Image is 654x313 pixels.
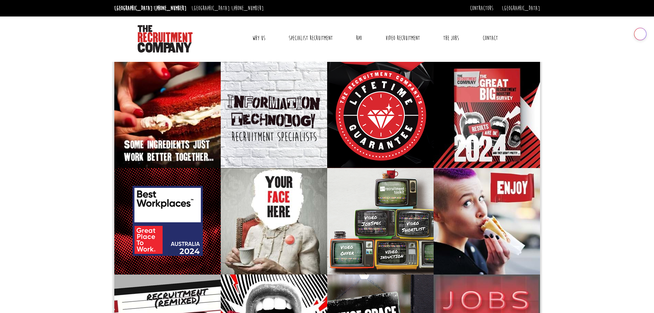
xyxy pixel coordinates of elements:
[190,3,265,14] li: [GEOGRAPHIC_DATA]:
[284,30,338,47] a: Specialist Recruitment
[380,30,425,47] a: Video Recruitment
[351,30,367,47] a: RPO
[113,3,188,14] li: [GEOGRAPHIC_DATA]:
[502,4,540,12] a: [GEOGRAPHIC_DATA]
[247,30,271,47] a: Why Us
[231,4,264,12] a: [PHONE_NUMBER]
[138,25,193,53] img: The Recruitment Company
[438,30,464,47] a: The Jobs
[470,4,493,12] a: Contractors
[478,30,503,47] a: Contact
[154,4,186,12] a: [PHONE_NUMBER]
